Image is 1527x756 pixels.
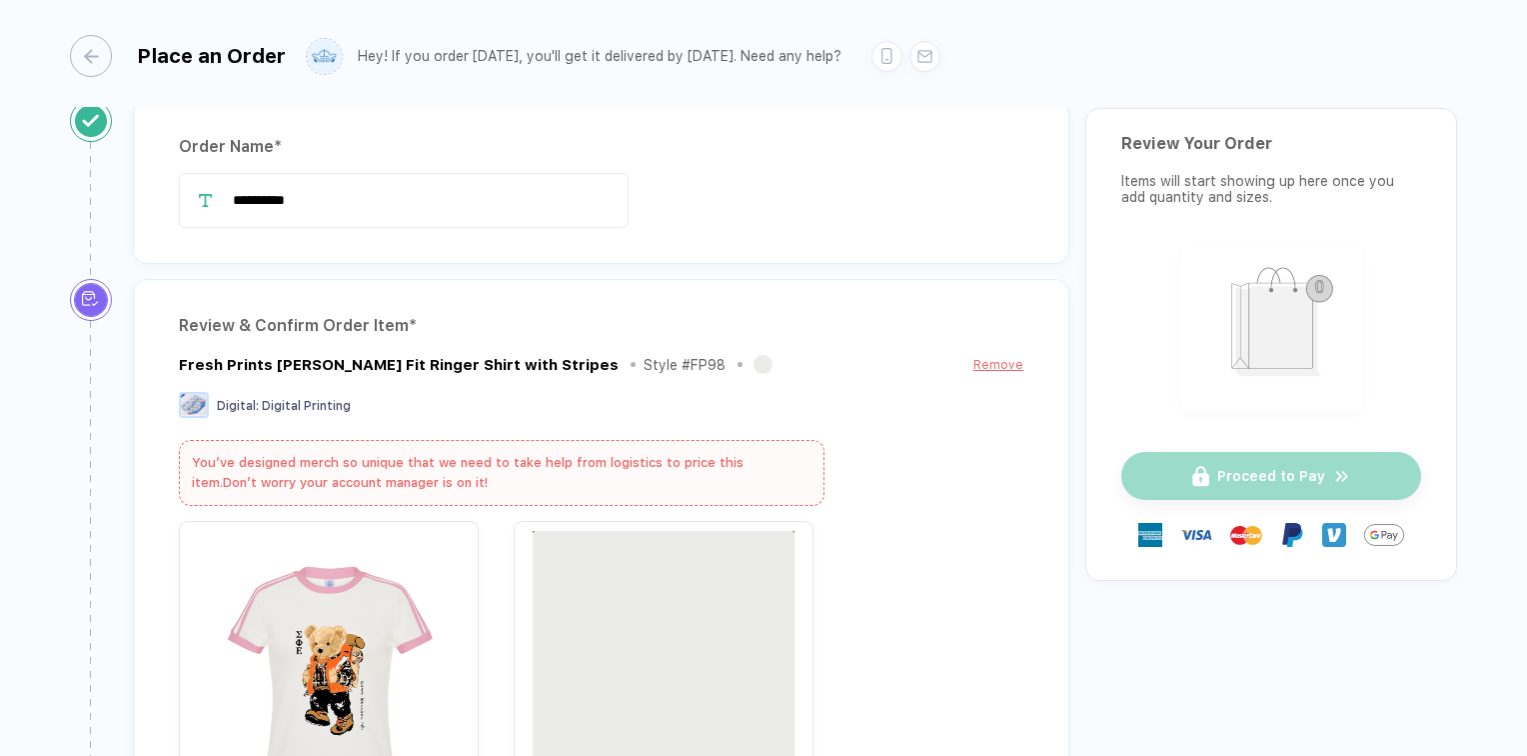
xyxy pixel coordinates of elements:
span: Digital : [217,399,259,413]
img: GPay [1364,515,1404,555]
div: You’ve designed merch so unique that we need to take help from logistics to price this item.Don’t... [179,440,824,506]
img: visa [1180,519,1212,551]
img: master-card [1230,519,1262,551]
div: Place an Order [137,44,286,68]
div: Review & Confirm Order Item [179,310,1023,342]
img: Venmo [1322,523,1346,547]
div: Style # FP98 [644,357,726,373]
div: Review Your Order [1121,134,1421,153]
img: Paypal [1280,523,1304,547]
img: shopping_bag.png [1189,254,1354,399]
div: Hey! If you order [DATE], you'll get it delivered by [DATE]. Need any help? [358,48,841,65]
button: Remove [973,352,1023,377]
div: Items will start showing up here once you add quantity and sizes. [1121,173,1421,205]
div: Fresh Prints Simone Slim Fit Ringer Shirt with Stripes [179,356,619,374]
img: user profile [307,39,342,74]
img: Digital [179,392,209,418]
div: Order Name [179,131,1023,163]
span: Digital Printing [262,399,351,413]
img: express [1138,523,1162,547]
